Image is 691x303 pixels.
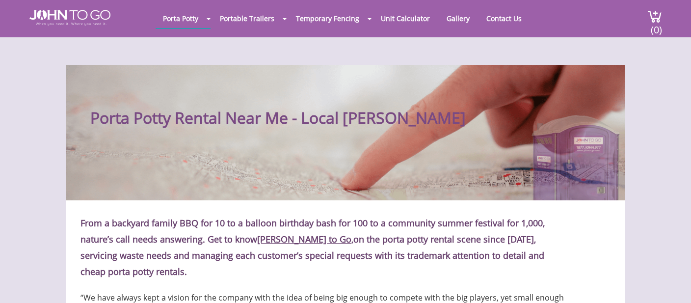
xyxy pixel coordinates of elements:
h1: Porta Potty Rental Near Me - Local [PERSON_NAME] [90,84,625,128]
a: Temporary Fencing [289,9,367,28]
a: Contact Us [479,9,529,28]
img: cart a [647,10,662,23]
img: Porta Potty Near You [531,115,620,200]
a: Gallery [439,9,477,28]
p: From a backyard family BBQ for 10 to a balloon birthday bash for 100 to a community summer festiv... [80,215,564,280]
span: (0) [650,15,662,36]
a: Unit Calculator [373,9,437,28]
a: Porta Potty [156,9,206,28]
img: JOHN to go [29,10,110,26]
a: Portable Trailers [213,9,282,28]
a: [PERSON_NAME] to Go, [257,233,353,245]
